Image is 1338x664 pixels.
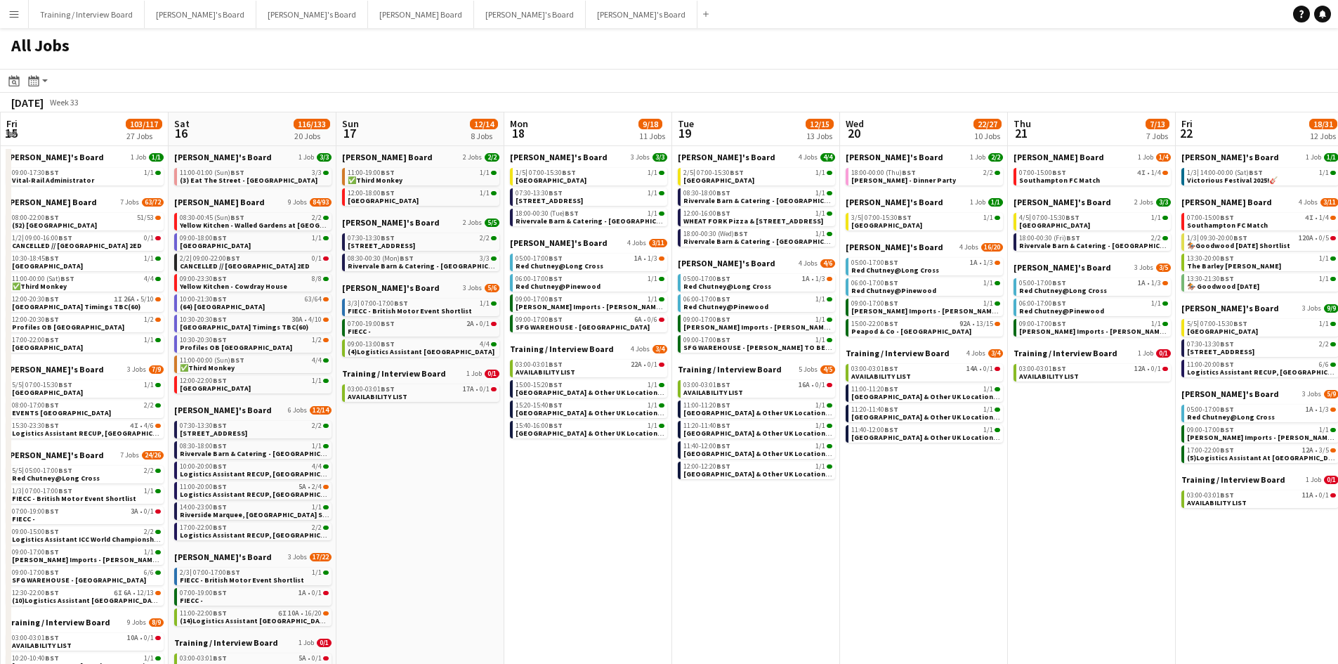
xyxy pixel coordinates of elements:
[256,1,368,28] button: [PERSON_NAME]'s Board
[145,1,256,28] button: [PERSON_NAME]'s Board
[474,1,586,28] button: [PERSON_NAME]'s Board
[11,96,44,110] div: [DATE]
[586,1,697,28] button: [PERSON_NAME]'s Board
[46,97,81,108] span: Week 33
[368,1,474,28] button: [PERSON_NAME] Board
[29,1,145,28] button: Training / Interview Board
